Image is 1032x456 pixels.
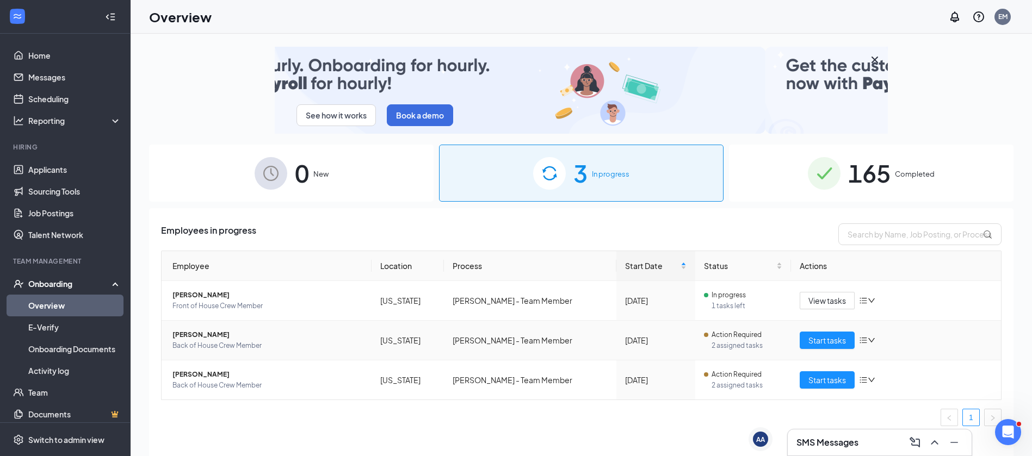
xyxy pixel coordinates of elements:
span: Back of House Crew Member [172,340,363,351]
div: Onboarding [28,278,112,289]
button: View tasks [800,292,855,309]
a: Talent Network [28,224,121,246]
a: Team [28,382,121,403]
svg: ComposeMessage [909,436,922,449]
div: [DATE] [625,334,687,346]
span: Front of House Crew Member [172,301,363,311]
img: payroll-small.gif [275,47,888,134]
span: 2 assigned tasks [712,380,782,391]
td: [PERSON_NAME] - Team Member [444,321,616,360]
a: 1 [963,409,979,426]
button: Start tasks [800,332,855,349]
li: 1 [962,409,980,426]
span: Status [704,260,774,272]
td: [PERSON_NAME] - Team Member [444,281,616,321]
div: EM [998,12,1008,21]
svg: ChevronUp [928,436,941,449]
a: Messages [28,66,121,88]
span: New [313,168,329,179]
button: ComposeMessage [906,434,924,451]
th: Process [444,251,616,281]
button: right [984,409,1002,426]
svg: Collapse [105,11,116,22]
span: [PERSON_NAME] [172,290,363,301]
iframe: Intercom live chat [995,419,1021,445]
span: Action Required [712,369,762,380]
div: AA [756,435,765,444]
span: Employees in progress [161,223,256,245]
th: Employee [162,251,372,281]
th: Status [695,251,791,281]
li: Previous Page [941,409,958,426]
span: 2 assigned tasks [712,340,782,351]
a: Activity log [28,360,121,382]
button: left [941,409,958,426]
a: Onboarding Documents [28,338,121,360]
h3: SMS Messages [796,436,858,448]
svg: Minimize [948,436,961,449]
span: View tasks [808,295,846,307]
a: Overview [28,295,121,316]
td: [US_STATE] [372,360,444,399]
a: Applicants [28,159,121,180]
span: bars [859,376,868,384]
svg: UserCheck [13,278,24,289]
td: [US_STATE] [372,321,444,360]
button: Minimize [946,434,963,451]
button: Book a demo [387,104,453,126]
div: Hiring [13,142,119,152]
div: Switch to admin view [28,434,104,445]
span: down [868,376,875,384]
td: [PERSON_NAME] - Team Member [444,360,616,399]
span: [PERSON_NAME] [172,369,363,380]
svg: WorkstreamLogo [12,11,23,22]
span: left [946,415,953,421]
span: down [868,297,875,304]
span: In progress [712,290,746,301]
svg: Cross [868,53,881,66]
span: 165 [848,154,891,192]
div: [DATE] [625,374,687,386]
span: Completed [895,168,935,179]
span: Back of House Crew Member [172,380,363,391]
svg: Settings [13,434,24,445]
a: Job Postings [28,202,121,224]
a: Home [28,45,121,66]
span: bars [859,296,868,305]
svg: Analysis [13,115,24,126]
input: Search by Name, Job Posting, or Process [838,223,1002,245]
span: Start Date [625,260,679,272]
svg: QuestionInfo [972,10,985,23]
span: Action Required [712,329,762,340]
a: Sourcing Tools [28,180,121,202]
span: 0 [295,154,309,192]
td: [US_STATE] [372,281,444,321]
span: 1 tasks left [712,301,782,311]
span: bars [859,336,868,345]
span: [PERSON_NAME] [172,329,363,340]
div: Reporting [28,115,122,126]
span: right [990,415,996,421]
div: Team Management [13,257,119,266]
a: E-Verify [28,316,121,338]
span: In progress [592,168,629,179]
span: down [868,336,875,344]
th: Location [372,251,444,281]
span: Start tasks [808,374,846,386]
div: [DATE] [625,295,687,307]
svg: Notifications [948,10,961,23]
button: Start tasks [800,371,855,389]
li: Next Page [984,409,1002,426]
button: See how it works [296,104,376,126]
button: ChevronUp [926,434,943,451]
span: 3 [573,154,588,192]
th: Actions [791,251,1001,281]
span: Start tasks [808,334,846,346]
h1: Overview [149,8,212,26]
a: DocumentsCrown [28,403,121,425]
a: Scheduling [28,88,121,110]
